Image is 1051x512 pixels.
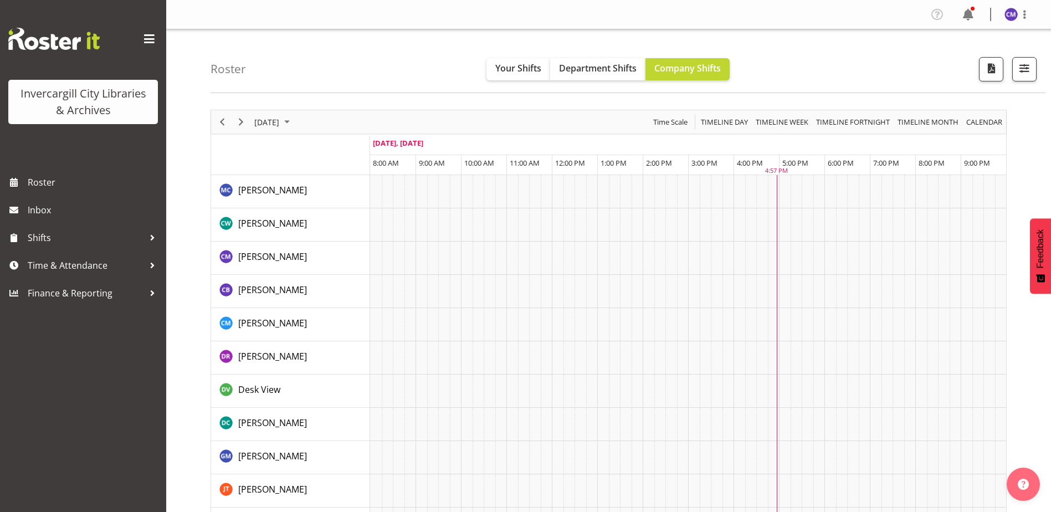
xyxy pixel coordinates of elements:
button: Filter Shifts [1012,57,1037,81]
button: Feedback - Show survey [1030,218,1051,294]
span: Time & Attendance [28,257,144,274]
img: chamique-mamolo11658.jpg [1004,8,1018,21]
span: Shifts [28,229,144,246]
h4: Roster [211,63,246,75]
span: Your Shifts [495,62,541,74]
img: Rosterit website logo [8,28,100,50]
button: Your Shifts [486,58,550,80]
span: Department Shifts [559,62,637,74]
span: Roster [28,174,161,191]
span: Finance & Reporting [28,285,144,301]
span: Feedback [1035,229,1045,268]
img: help-xxl-2.png [1018,479,1029,490]
button: Department Shifts [550,58,645,80]
button: Company Shifts [645,58,730,80]
div: Invercargill City Libraries & Archives [19,85,147,119]
button: Download a PDF of the roster for the current day [979,57,1003,81]
span: Inbox [28,202,161,218]
span: Company Shifts [654,62,721,74]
